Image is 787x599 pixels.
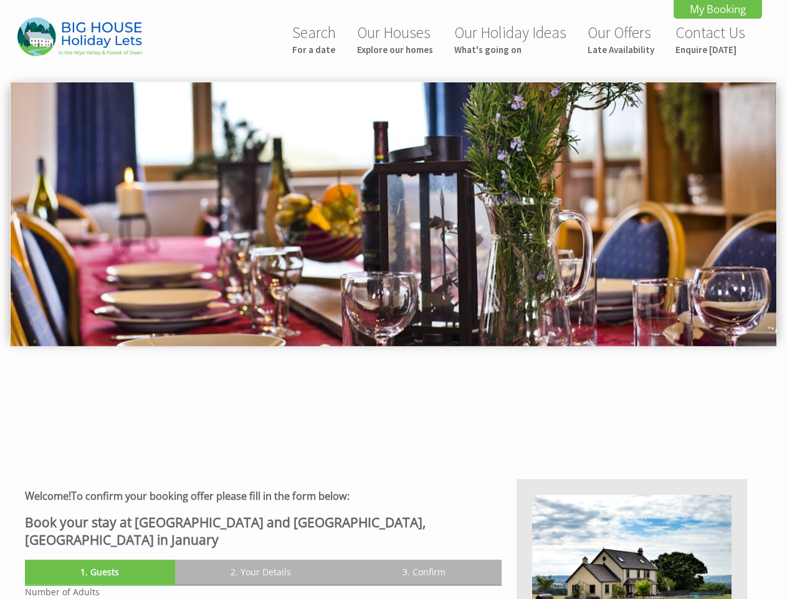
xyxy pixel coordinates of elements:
a: 3. Confirm [347,560,502,584]
a: Our OffersLate Availability [588,22,654,56]
small: What's going on [454,44,566,56]
iframe: Customer reviews powered by Trustpilot [7,376,780,469]
label: Number of Adults [25,586,502,598]
strong: Welcome! [25,489,71,503]
a: Our HousesExplore our homes [357,22,433,56]
small: Explore our homes [357,44,433,56]
img: Big House Holiday Lets [17,17,142,56]
a: 1. Guests [25,560,175,584]
h2: Book your stay at [GEOGRAPHIC_DATA] and [GEOGRAPHIC_DATA], [GEOGRAPHIC_DATA] in January [25,514,502,548]
small: Late Availability [588,44,654,56]
small: For a date [292,44,336,56]
a: Contact UsEnquire [DATE] [675,22,745,56]
a: 2. Your Details [175,560,347,584]
a: SearchFor a date [292,22,336,56]
a: Our Holiday IdeasWhat's going on [454,22,566,56]
small: Enquire [DATE] [675,44,745,56]
h3: To confirm your booking offer please fill in the form below: [25,489,502,503]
